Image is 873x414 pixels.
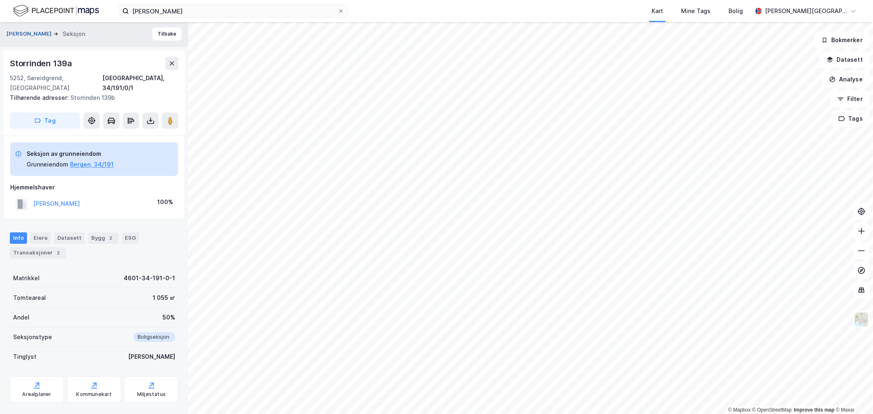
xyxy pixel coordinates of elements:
div: ESG [122,232,139,244]
div: 4601-34-191-0-1 [124,273,175,283]
button: Analyse [822,71,870,88]
a: OpenStreetMap [752,407,792,413]
input: Søk på adresse, matrikkel, gårdeiere, leietakere eller personer [129,5,338,17]
div: 50% [162,313,175,322]
div: Hjemmelshaver [10,182,178,192]
div: Andel [13,313,29,322]
div: Seksjonstype [13,332,52,342]
div: Transaksjoner [10,247,66,259]
div: 2 [107,234,115,242]
button: Tilbake [152,27,182,40]
div: Datasett [54,232,85,244]
div: Miljøstatus [137,391,166,398]
div: Seksjon [63,29,85,39]
div: Bygg [88,232,118,244]
button: Filter [830,91,870,107]
div: Kart [652,6,663,16]
button: [PERSON_NAME] [7,30,53,38]
div: Grunneiendom [27,160,68,169]
button: Datasett [820,52,870,68]
div: Tomteareal [13,293,46,303]
span: Tilhørende adresser: [10,94,70,101]
iframe: Chat Widget [832,375,873,414]
a: Improve this map [794,407,835,413]
div: Seksjon av grunneiendom [27,149,114,159]
div: Kommunekart [76,391,112,398]
div: 1 055 ㎡ [153,293,175,303]
div: Tinglyst [13,352,36,362]
div: Eiere [30,232,51,244]
button: Tag [10,112,80,129]
div: Storrinden 139a [10,57,74,70]
div: [PERSON_NAME] [128,352,175,362]
button: Tags [832,110,870,127]
div: Arealplaner [22,391,51,398]
div: Info [10,232,27,244]
div: 5252, Søreidgrend, [GEOGRAPHIC_DATA] [10,73,102,93]
button: Bokmerker [814,32,870,48]
div: [PERSON_NAME][GEOGRAPHIC_DATA] [765,6,847,16]
a: Mapbox [728,407,751,413]
img: logo.f888ab2527a4732fd821a326f86c7f29.svg [13,4,99,18]
button: Bergen, 34/191 [70,160,114,169]
div: [GEOGRAPHIC_DATA], 34/191/0/1 [102,73,178,93]
div: Storrinden 139b [10,93,172,103]
div: Bolig [729,6,743,16]
div: Matrikkel [13,273,40,283]
img: Z [854,312,869,327]
div: Mine Tags [681,6,711,16]
div: 100% [157,197,173,207]
div: 2 [54,249,63,257]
